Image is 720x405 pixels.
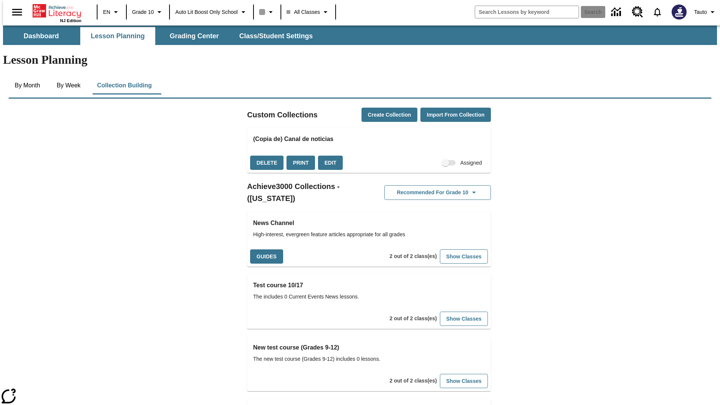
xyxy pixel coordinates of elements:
[250,249,283,264] button: Guides
[253,134,485,144] h3: (Copia de) Canal de noticias
[157,27,232,45] button: Grading Center
[318,156,343,170] button: Edit
[672,4,687,19] img: Avatar
[286,156,315,170] button: Print, will open in a new window
[384,185,491,200] button: Recommended for Grade 10
[91,32,145,40] span: Lesson Planning
[253,218,485,228] h3: News Channel
[247,109,318,121] h2: Custom Collections
[247,180,369,204] h2: Achieve3000 Collections - ([US_STATE])
[4,27,79,45] button: Dashboard
[253,231,485,238] span: High-interest, evergreen feature articles appropriate for all grades
[33,3,81,23] div: Home
[3,53,717,67] h1: Lesson Planning
[253,355,485,363] span: The new test course (Grades 9-12) includes 0 lessons.
[627,2,648,22] a: Resource Center, Will open in new tab
[175,8,238,16] span: Auto Lit Boost only School
[440,249,488,264] button: Show Classes
[3,25,717,45] div: SubNavbar
[6,1,28,23] button: Open side menu
[3,27,319,45] div: SubNavbar
[24,32,59,40] span: Dashboard
[440,312,488,326] button: Show Classes
[33,3,81,18] a: Home
[694,8,707,16] span: Tauto
[440,374,488,388] button: Show Classes
[390,253,437,259] span: 2 out of 2 class(es)
[9,76,46,94] button: By Month
[50,76,87,94] button: By Week
[91,76,158,94] button: Collection Building
[253,280,485,291] h3: Test course 10/17
[80,27,155,45] button: Lesson Planning
[286,8,320,16] span: All Classes
[250,156,283,170] button: Delete
[691,5,720,19] button: Profile/Settings
[648,2,667,22] a: Notifications
[390,378,437,384] span: 2 out of 2 class(es)
[361,108,417,122] button: Create Collection
[132,8,154,16] span: Grade 10
[253,293,485,301] span: The includes 0 Current Events News lessons.
[607,2,627,22] a: Data Center
[233,27,319,45] button: Class/Student Settings
[283,5,333,19] button: Class: All Classes, Select your class
[129,5,167,19] button: Grade: Grade 10, Select a grade
[169,32,219,40] span: Grading Center
[100,5,124,19] button: Language: EN, Select a language
[667,2,691,22] button: Select a new avatar
[60,18,81,23] span: NJ Edition
[253,342,485,353] h3: New test course (Grades 9-12)
[460,159,482,167] span: Assigned
[420,108,491,122] button: Import from Collection
[239,32,313,40] span: Class/Student Settings
[475,6,579,18] input: search field
[172,5,251,19] button: School: Auto Lit Boost only School, Select your school
[103,8,110,16] span: EN
[390,315,437,321] span: 2 out of 2 class(es)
